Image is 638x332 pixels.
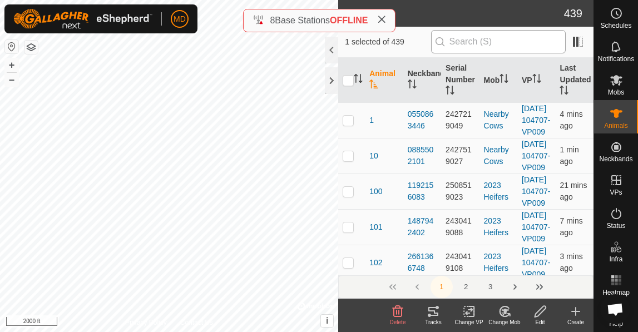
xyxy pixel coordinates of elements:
div: 1192156083 [408,180,437,203]
div: 2023 Heifers [484,180,513,203]
button: i [321,315,333,327]
div: Nearby Cows [484,108,513,132]
div: 2023 Heifers [484,251,513,274]
th: Serial Number [441,58,479,103]
span: Delete [390,319,406,325]
button: 3 [479,276,502,298]
div: Edit [522,318,558,326]
span: Infra [609,256,622,262]
button: 1 [431,276,453,298]
span: 10 Oct 2025 at 9:54 am [560,216,582,237]
span: MD [174,13,186,25]
a: [DATE] 104707-VP009 [522,140,550,172]
span: OFFLINE [330,16,368,25]
a: [DATE] 104707-VP009 [522,175,550,207]
div: 2661366748 [408,251,437,274]
button: Next Page [504,276,526,298]
a: Privacy Policy [125,318,167,328]
span: Heatmap [602,289,630,296]
span: 10 Oct 2025 at 9:40 am [560,181,587,201]
h2: Animals [345,7,563,20]
p-sorticon: Activate to sort [532,76,541,85]
p-sorticon: Activate to sort [369,81,378,90]
span: Status [606,222,625,229]
a: [DATE] 104707-VP009 [522,211,550,243]
button: Last Page [528,276,551,298]
p-sorticon: Activate to sort [354,76,363,85]
div: 2427219049 [446,108,474,132]
button: Map Layers [24,41,38,54]
a: Help [594,300,638,331]
div: 0550863446 [408,108,437,132]
span: Schedules [600,22,631,29]
input: Search (S) [431,30,566,53]
button: – [5,73,18,86]
button: + [5,58,18,72]
p-sorticon: Activate to sort [408,81,417,90]
span: Base Stations [275,16,330,25]
span: Neckbands [599,156,632,162]
span: 439 [564,5,582,22]
div: Nearby Cows [484,144,513,167]
span: 101 [369,221,382,233]
span: 10 Oct 2025 at 10:00 am [560,145,578,166]
button: 2 [455,276,477,298]
div: 2023 Heifers [484,215,513,239]
div: Tracks [416,318,451,326]
span: VPs [610,189,622,196]
div: Change VP [451,318,487,326]
span: 10 Oct 2025 at 9:56 am [560,110,582,130]
a: [DATE] 104707-VP009 [522,246,550,279]
th: VP [517,58,555,103]
span: 100 [369,186,382,197]
p-sorticon: Activate to sort [446,87,454,96]
span: 102 [369,257,382,269]
th: Last Updated [555,58,594,103]
th: Animal [365,58,403,103]
span: 8 [270,16,275,25]
p-sorticon: Activate to sort [560,87,568,96]
th: Mob [479,58,517,103]
div: 2430419088 [446,215,474,239]
th: Neckband [403,58,441,103]
span: 1 [369,115,374,126]
p-sorticon: Activate to sort [499,76,508,85]
a: [DATE] 104707-VP009 [522,104,550,136]
div: 2430419108 [446,251,474,274]
div: Change Mob [487,318,522,326]
div: 1487942402 [408,215,437,239]
span: Mobs [608,89,624,96]
span: i [326,316,328,325]
span: Notifications [598,56,634,62]
span: 1 selected of 439 [345,36,431,48]
div: 0885502101 [408,144,437,167]
span: Help [609,320,623,327]
div: Create [558,318,594,326]
div: 2427519027 [446,144,474,167]
span: 10 Oct 2025 at 9:58 am [560,252,582,272]
div: 2508519023 [446,180,474,203]
span: Animals [604,122,628,129]
span: 10 [369,150,378,162]
div: Open chat [600,294,630,324]
img: Gallagher Logo [13,9,152,29]
button: Reset Map [5,40,18,53]
a: Contact Us [180,318,213,328]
